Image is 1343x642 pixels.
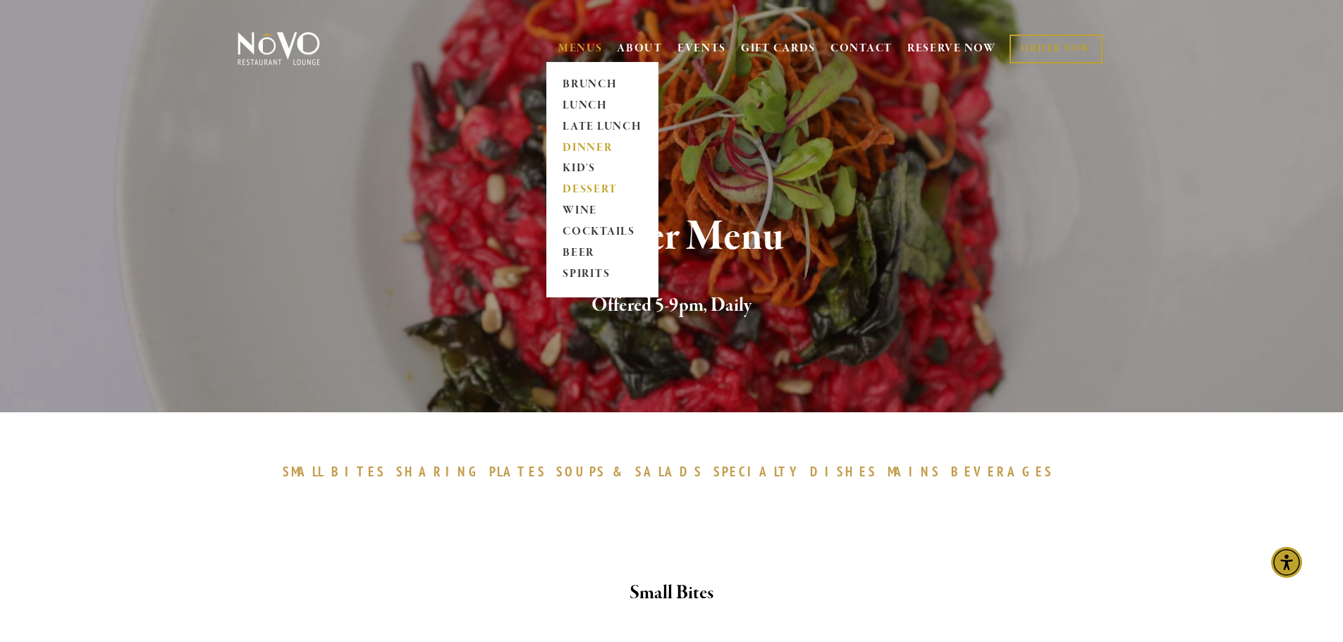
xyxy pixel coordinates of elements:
[261,214,1083,260] h1: Dinner Menu
[713,463,804,480] span: SPECIALTY
[331,463,386,480] span: BITES
[558,159,646,180] a: KID'S
[1010,35,1102,63] a: ORDER NOW
[558,180,646,201] a: DESSERT
[888,463,940,480] span: MAINS
[630,581,713,605] strong: Small Bites
[951,463,1061,480] a: BEVERAGES
[830,35,893,62] a: CONTACT
[489,463,546,480] span: PLATES
[396,463,553,480] a: SHARINGPLATES
[907,35,996,62] a: RESERVE NOW
[283,463,325,480] span: SMALL
[558,137,646,159] a: DINNER
[713,463,884,480] a: SPECIALTYDISHES
[283,463,393,480] a: SMALLBITES
[235,31,323,66] img: Novo Restaurant &amp; Lounge
[558,74,646,95] a: BRUNCH
[558,95,646,116] a: LUNCH
[1271,547,1302,578] div: Accessibility Menu
[558,222,646,243] a: COCKTAILS
[810,463,877,480] span: DISHES
[261,291,1083,321] h2: Offered 5-9pm, Daily
[677,42,726,56] a: EVENTS
[558,42,603,56] a: MENUS
[888,463,948,480] a: MAINS
[635,463,703,480] span: SALADS
[556,463,709,480] a: SOUPS&SALADS
[396,463,482,480] span: SHARING
[558,116,646,137] a: LATE LUNCH
[951,463,1054,480] span: BEVERAGES
[558,201,646,222] a: WINE
[558,243,646,264] a: BEER
[613,463,628,480] span: &
[556,463,606,480] span: SOUPS
[617,42,663,56] a: ABOUT
[558,264,646,285] a: SPIRITS
[741,35,816,62] a: GIFT CARDS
